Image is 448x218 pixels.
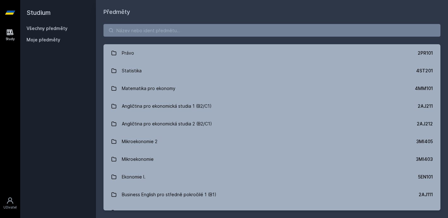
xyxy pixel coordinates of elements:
[122,135,157,148] div: Mikroekonomie 2
[415,85,433,92] div: 4MM101
[6,37,15,41] div: Study
[417,209,433,215] div: 3MI102
[122,47,134,59] div: Právo
[1,194,19,213] a: Uživatel
[103,186,440,203] a: Business English pro středně pokročilé 1 (B1) 2AJ111
[103,8,440,16] h1: Předměty
[27,26,68,31] a: Všechny předměty
[122,188,216,201] div: Business English pro středně pokročilé 1 (B1)
[103,150,440,168] a: Mikroekonomie 3MI403
[3,205,17,210] div: Uživatel
[103,62,440,80] a: Statistika 4ST201
[418,50,433,56] div: 2PR101
[418,174,433,180] div: 5EN101
[103,133,440,150] a: Mikroekonomie 2 3MI405
[122,118,212,130] div: Angličtina pro ekonomická studia 2 (B2/C1)
[416,156,433,162] div: 3MI403
[27,37,60,43] span: Moje předměty
[418,103,433,109] div: 2AJ211
[122,171,145,183] div: Ekonomie I.
[416,138,433,145] div: 3MI405
[417,121,433,127] div: 2AJ212
[103,24,440,37] input: Název nebo ident předmětu…
[122,153,154,166] div: Mikroekonomie
[103,97,440,115] a: Angličtina pro ekonomická studia 1 (B2/C1) 2AJ211
[122,64,142,77] div: Statistika
[416,68,433,74] div: 4ST201
[419,191,433,198] div: 2AJ111
[103,44,440,62] a: Právo 2PR101
[1,25,19,45] a: Study
[103,80,440,97] a: Matematika pro ekonomy 4MM101
[122,100,212,112] div: Angličtina pro ekonomická studia 1 (B2/C1)
[103,115,440,133] a: Angličtina pro ekonomická studia 2 (B2/C1) 2AJ212
[122,82,175,95] div: Matematika pro ekonomy
[103,168,440,186] a: Ekonomie I. 5EN101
